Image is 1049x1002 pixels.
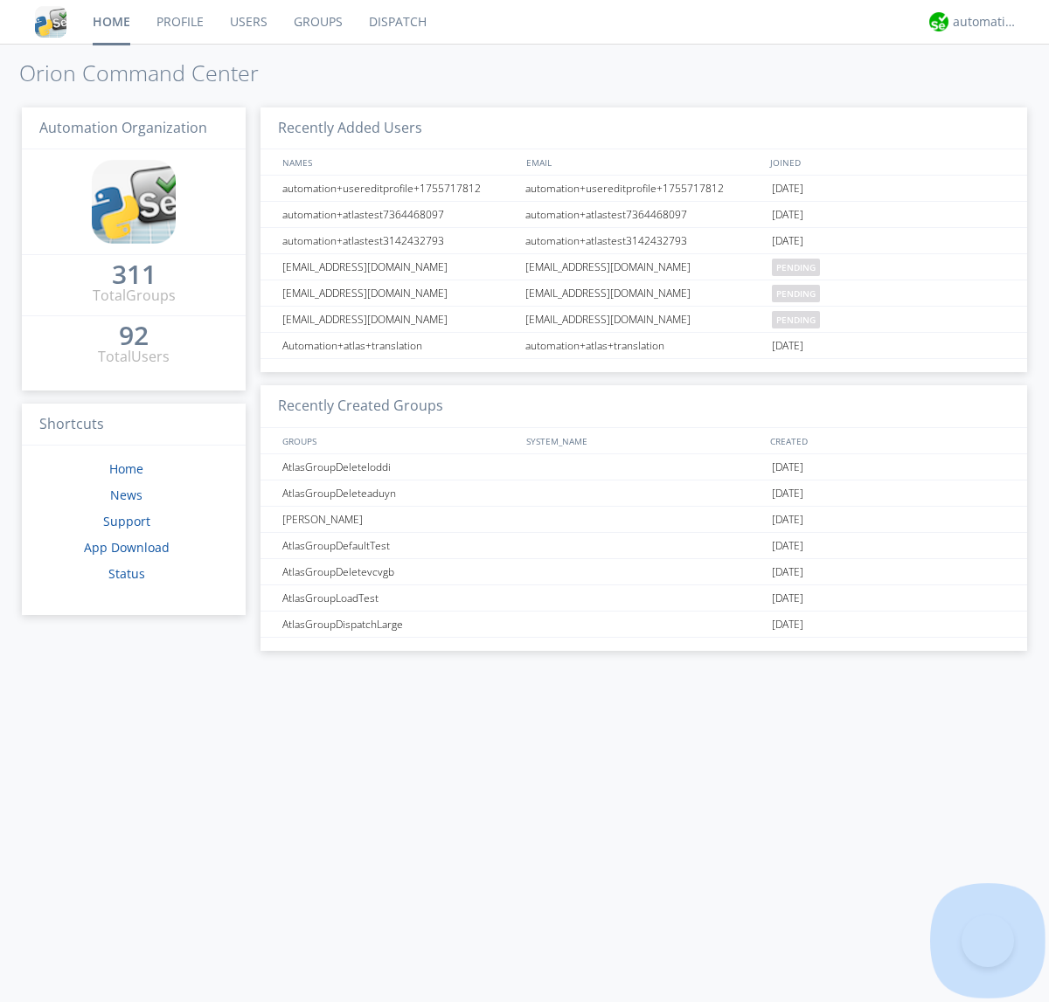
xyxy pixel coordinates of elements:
[261,228,1027,254] a: automation+atlastest3142432793automation+atlastest3142432793[DATE]
[772,285,820,302] span: pending
[39,118,207,137] span: Automation Organization
[521,307,768,332] div: [EMAIL_ADDRESS][DOMAIN_NAME]
[521,280,768,306] div: [EMAIL_ADDRESS][DOMAIN_NAME]
[772,507,803,533] span: [DATE]
[772,454,803,480] span: [DATE]
[962,915,1014,967] iframe: Toggle Customer Support
[261,480,1027,507] a: AtlasGroupDeleteaduyn[DATE]
[119,327,149,344] div: 92
[35,6,66,38] img: cddb5a64eb264b2086981ab96f4c1ba7
[521,228,768,253] div: automation+atlastest3142432793
[261,533,1027,559] a: AtlasGroupDefaultTest[DATE]
[929,12,948,31] img: d2d01cd9b4174d08988066c6d424eccd
[278,533,520,558] div: AtlasGroupDefaultTest
[109,460,143,477] a: Home
[278,585,520,611] div: AtlasGroupLoadTest
[772,333,803,359] span: [DATE]
[766,428,1011,453] div: CREATED
[261,507,1027,533] a: [PERSON_NAME][DATE]
[261,612,1027,638] a: AtlasGroupDispatchLarge[DATE]
[261,176,1027,202] a: automation+usereditprofile+1755717812automation+usereditprofile+1755717812[DATE]
[766,149,1011,175] div: JOINED
[772,533,803,559] span: [DATE]
[522,149,766,175] div: EMAIL
[772,480,803,507] span: [DATE]
[521,176,768,201] div: automation+usereditprofile+1755717812
[278,480,520,506] div: AtlasGroupDeleteaduyn
[110,487,142,503] a: News
[278,559,520,584] div: AtlasGroupDeletevcvgb
[278,149,518,175] div: NAMES
[278,428,518,453] div: GROUPS
[108,565,145,582] a: Status
[772,612,803,638] span: [DATE]
[772,228,803,254] span: [DATE]
[92,160,176,244] img: cddb5a64eb264b2086981ab96f4c1ba7
[278,280,520,306] div: [EMAIL_ADDRESS][DOMAIN_NAME]
[119,327,149,347] a: 92
[261,559,1027,585] a: AtlasGroupDeletevcvgb[DATE]
[953,13,1018,31] div: automation+atlas
[261,454,1027,480] a: AtlasGroupDeleteloddi[DATE]
[261,385,1027,428] h3: Recently Created Groups
[112,266,156,283] div: 311
[522,428,766,453] div: SYSTEM_NAME
[261,254,1027,280] a: [EMAIL_ADDRESS][DOMAIN_NAME][EMAIL_ADDRESS][DOMAIN_NAME]pending
[261,280,1027,307] a: [EMAIL_ADDRESS][DOMAIN_NAME][EMAIL_ADDRESS][DOMAIN_NAME]pending
[278,612,520,637] div: AtlasGroupDispatchLarge
[261,333,1027,359] a: Automation+atlas+translationautomation+atlas+translation[DATE]
[772,202,803,228] span: [DATE]
[278,507,520,532] div: [PERSON_NAME]
[772,259,820,276] span: pending
[261,107,1027,150] h3: Recently Added Users
[278,202,520,227] div: automation+atlastest7364468097
[103,513,150,529] a: Support
[772,559,803,585] span: [DATE]
[772,176,803,202] span: [DATE]
[772,585,803,612] span: [DATE]
[93,286,176,306] div: Total Groups
[98,347,170,367] div: Total Users
[278,307,520,332] div: [EMAIL_ADDRESS][DOMAIN_NAME]
[278,333,520,358] div: Automation+atlas+translation
[261,307,1027,333] a: [EMAIL_ADDRESS][DOMAIN_NAME][EMAIL_ADDRESS][DOMAIN_NAME]pending
[22,404,246,446] h3: Shortcuts
[278,254,520,280] div: [EMAIL_ADDRESS][DOMAIN_NAME]
[278,454,520,480] div: AtlasGroupDeleteloddi
[521,202,768,227] div: automation+atlastest7364468097
[84,539,170,556] a: App Download
[521,333,768,358] div: automation+atlas+translation
[521,254,768,280] div: [EMAIL_ADDRESS][DOMAIN_NAME]
[278,228,520,253] div: automation+atlastest3142432793
[278,176,520,201] div: automation+usereditprofile+1755717812
[112,266,156,286] a: 311
[261,585,1027,612] a: AtlasGroupLoadTest[DATE]
[772,311,820,328] span: pending
[261,202,1027,228] a: automation+atlastest7364468097automation+atlastest7364468097[DATE]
